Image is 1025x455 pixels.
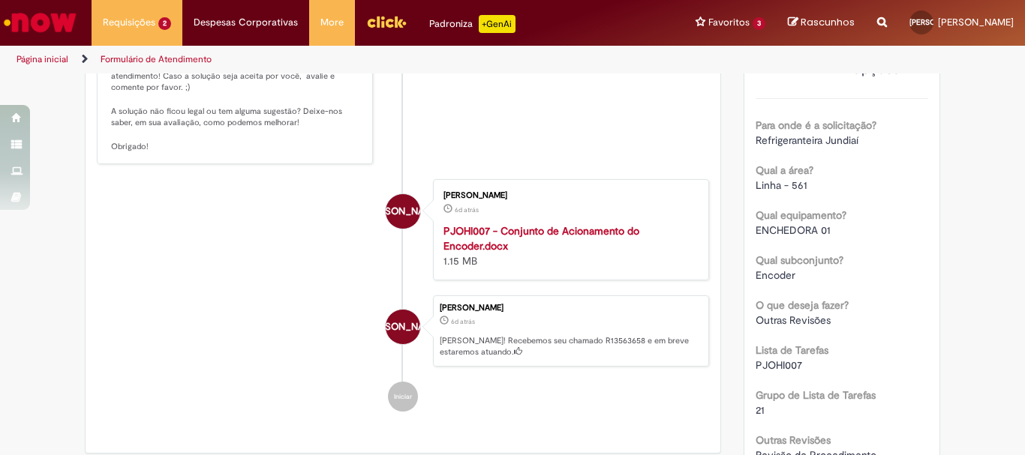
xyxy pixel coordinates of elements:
b: Lista de Tarefas [756,343,828,357]
span: [PERSON_NAME] [909,17,968,27]
b: O que deseja fazer? [756,298,849,312]
span: 6d atrás [455,205,479,214]
p: +GenAi [479,15,516,33]
span: 6d atrás [451,317,475,326]
span: PJOHI007 [756,358,802,372]
b: Outras Revisões [756,433,831,447]
b: Qual subconjunto? [756,253,843,267]
span: More [320,15,344,30]
ul: Trilhas de página [11,46,672,73]
span: Encoder [756,268,795,282]
b: Qual a área? [756,163,813,177]
div: Padroniza [429,15,516,33]
b: Qual equipamento? [756,208,846,222]
span: 3 [753,17,765,30]
b: Grupo de Lista de Tarefas [756,388,876,402]
img: click_logo_yellow_360x200.png [366,10,407,33]
span: 2 [158,17,171,30]
a: Página inicial [17,53,68,65]
span: [PERSON_NAME] [938,16,1014,28]
span: [PERSON_NAME] [365,309,440,345]
img: ServiceNow [2,7,79,37]
li: Jairo Wagner Alves Abreu [97,295,709,367]
span: Linha - 561 [756,178,807,192]
a: Formulário de Atendimento [101,53,212,65]
a: Rascunhos [788,16,855,30]
span: Despesas Corporativas [194,15,298,30]
span: 21 [756,403,765,417]
span: ENCHEDORA 01 [756,223,831,237]
div: Jairo Wagner Alves Abreu [386,310,420,344]
div: 1.15 MB [443,223,693,268]
div: [PERSON_NAME] [440,304,701,313]
time: 24/09/2025 15:31:14 [451,317,475,326]
span: Rascunhos [801,15,855,29]
span: Requisições [103,15,155,30]
b: Para onde é a solicitação? [756,118,876,132]
div: [PERSON_NAME] [443,191,693,200]
span: Outras Revisões [756,313,831,327]
p: [PERSON_NAME]! Recebemos seu chamado R13563658 e em breve estaremos atuando. [440,335,701,358]
div: Jairo Wagner Alves Abreu [386,194,420,229]
span: Favoritos [708,15,750,30]
a: PJOHI007 - Conjunto de Acionamento do Encoder.docx [443,224,639,253]
span: [PERSON_NAME] [365,193,440,229]
span: Refrigeranteira Jundiaí [756,133,858,147]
